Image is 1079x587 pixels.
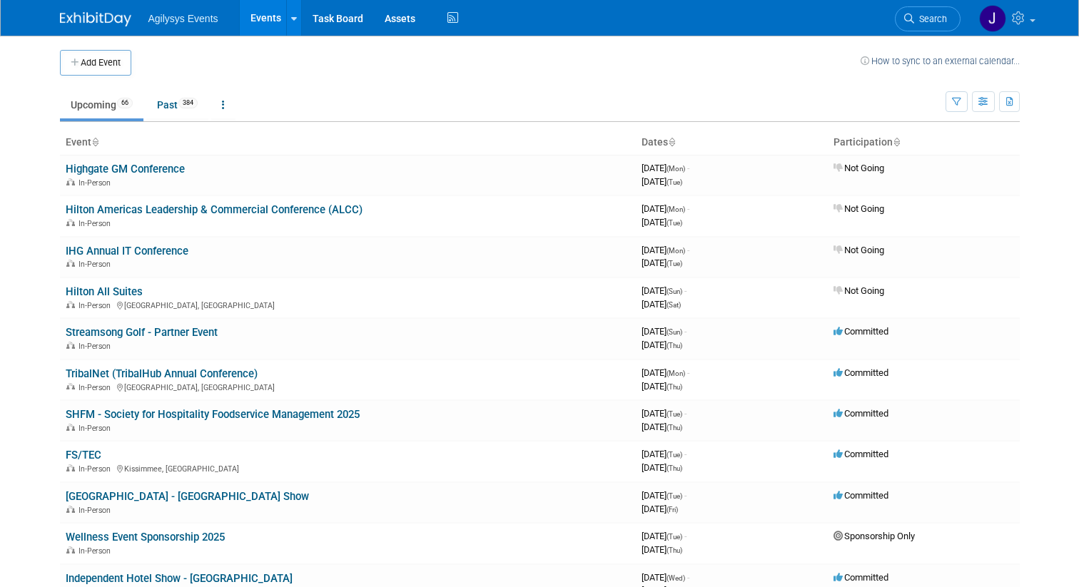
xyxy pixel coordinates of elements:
span: [DATE] [642,572,689,583]
span: (Tue) [667,533,682,541]
img: In-Person Event [66,383,75,390]
span: (Wed) [667,574,685,582]
a: [GEOGRAPHIC_DATA] - [GEOGRAPHIC_DATA] Show [66,490,309,503]
span: (Thu) [667,424,682,432]
span: Committed [834,572,888,583]
span: - [684,285,687,296]
span: (Thu) [667,546,682,554]
span: Committed [834,326,888,337]
span: - [687,163,689,173]
span: - [687,245,689,255]
img: In-Person Event [66,506,75,513]
span: [DATE] [642,381,682,392]
span: Sponsorship Only [834,531,915,541]
span: - [687,367,689,378]
span: [DATE] [642,462,682,473]
div: [GEOGRAPHIC_DATA], [GEOGRAPHIC_DATA] [66,381,630,392]
span: [DATE] [642,163,689,173]
a: Sort by Event Name [91,136,98,148]
span: [DATE] [642,217,682,228]
span: - [684,449,687,459]
span: In-Person [78,219,115,228]
span: (Mon) [667,369,685,377]
span: - [684,408,687,419]
span: In-Person [78,260,115,269]
a: Sort by Participation Type [893,136,900,148]
img: In-Person Event [66,301,75,308]
span: (Tue) [667,260,682,267]
span: (Tue) [667,492,682,500]
th: Event [60,131,636,155]
span: [DATE] [642,285,687,296]
span: In-Person [78,546,115,556]
span: [DATE] [642,449,687,459]
a: How to sync to an external calendar... [861,56,1020,66]
a: Hilton Americas Leadership & Commercial Conference (ALCC) [66,203,363,216]
a: Hilton All Suites [66,285,143,298]
span: (Tue) [667,178,682,186]
img: Justin Oram [979,5,1006,32]
a: Highgate GM Conference [66,163,185,175]
span: [DATE] [642,245,689,255]
span: (Mon) [667,247,685,255]
img: In-Person Event [66,546,75,553]
span: In-Person [78,383,115,392]
span: Committed [834,449,888,459]
th: Dates [636,131,828,155]
a: Upcoming66 [60,91,143,118]
span: [DATE] [642,408,687,419]
span: (Tue) [667,451,682,459]
div: [GEOGRAPHIC_DATA], [GEOGRAPHIC_DATA] [66,299,630,310]
span: Committed [834,367,888,378]
a: Streamsong Golf - Partner Event [66,326,218,339]
span: (Sun) [667,287,682,295]
span: (Thu) [667,464,682,472]
span: Search [914,14,947,24]
span: In-Person [78,424,115,433]
span: [DATE] [642,544,682,555]
span: Committed [834,490,888,501]
span: - [684,490,687,501]
span: (Thu) [667,342,682,349]
span: [DATE] [642,257,682,268]
span: 384 [178,98,198,108]
span: (Tue) [667,410,682,418]
span: (Mon) [667,165,685,173]
span: - [687,572,689,583]
span: [DATE] [642,422,682,432]
span: Not Going [834,163,884,173]
img: ExhibitDay [60,12,131,26]
span: [DATE] [642,490,687,501]
span: (Fri) [667,506,678,514]
a: Search [895,6,961,31]
span: (Thu) [667,383,682,391]
span: [DATE] [642,367,689,378]
a: Wellness Event Sponsorship 2025 [66,531,225,543]
span: [DATE] [642,203,689,214]
span: (Sun) [667,328,682,336]
a: FS/TEC [66,449,101,461]
th: Participation [828,131,1020,155]
span: (Mon) [667,205,685,213]
span: Agilysys Events [148,13,218,24]
span: 66 [117,98,133,108]
span: [DATE] [642,176,682,187]
div: Kissimmee, [GEOGRAPHIC_DATA] [66,462,630,474]
span: (Tue) [667,219,682,227]
a: Independent Hotel Show - [GEOGRAPHIC_DATA] [66,572,293,585]
span: - [684,531,687,541]
img: In-Person Event [66,464,75,471]
span: [DATE] [642,326,687,337]
button: Add Event [60,50,131,76]
span: In-Person [78,178,115,188]
img: In-Person Event [66,219,75,226]
img: In-Person Event [66,424,75,431]
span: Committed [834,408,888,419]
a: SHFM - Society for Hospitality Foodservice Management 2025 [66,408,360,421]
img: In-Person Event [66,178,75,185]
img: In-Person Event [66,260,75,267]
span: In-Person [78,301,115,310]
a: Sort by Start Date [668,136,675,148]
span: Not Going [834,285,884,296]
span: In-Person [78,506,115,515]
